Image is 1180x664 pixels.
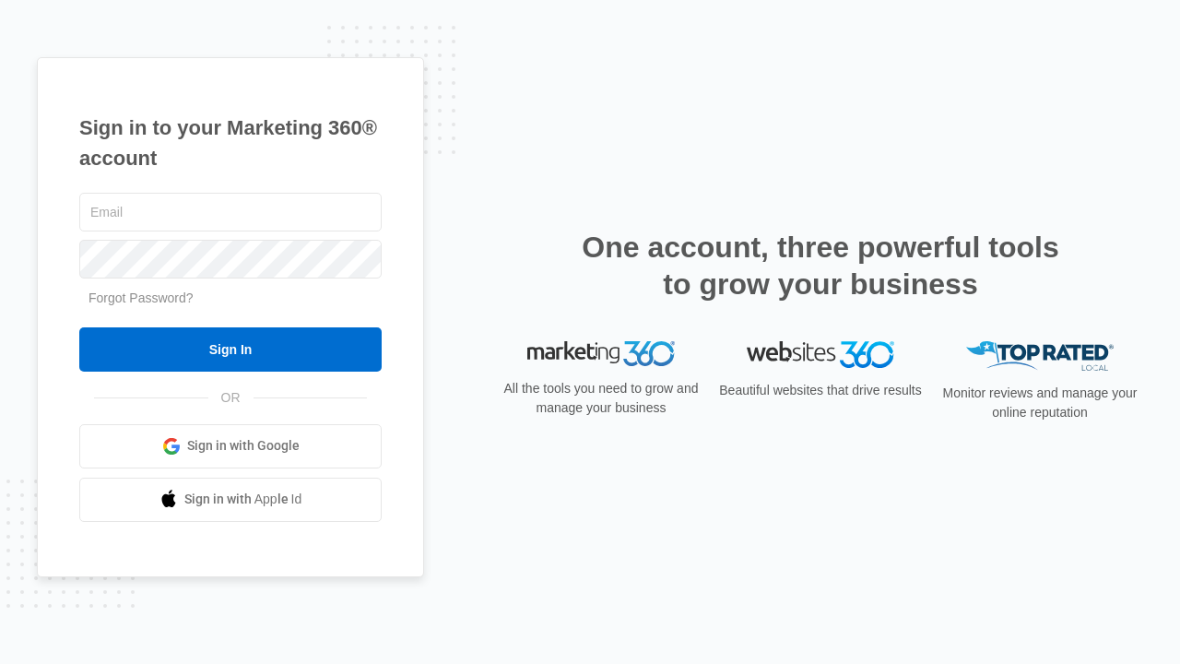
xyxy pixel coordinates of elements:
[79,424,382,468] a: Sign in with Google
[79,327,382,372] input: Sign In
[184,490,302,509] span: Sign in with Apple Id
[747,341,894,368] img: Websites 360
[79,193,382,231] input: Email
[576,229,1065,302] h2: One account, three powerful tools to grow your business
[966,341,1114,372] img: Top Rated Local
[208,388,254,408] span: OR
[498,379,704,418] p: All the tools you need to grow and manage your business
[88,290,194,305] a: Forgot Password?
[187,436,300,456] span: Sign in with Google
[79,113,382,173] h1: Sign in to your Marketing 360® account
[79,478,382,522] a: Sign in with Apple Id
[717,381,924,400] p: Beautiful websites that drive results
[937,384,1143,422] p: Monitor reviews and manage your online reputation
[527,341,675,367] img: Marketing 360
